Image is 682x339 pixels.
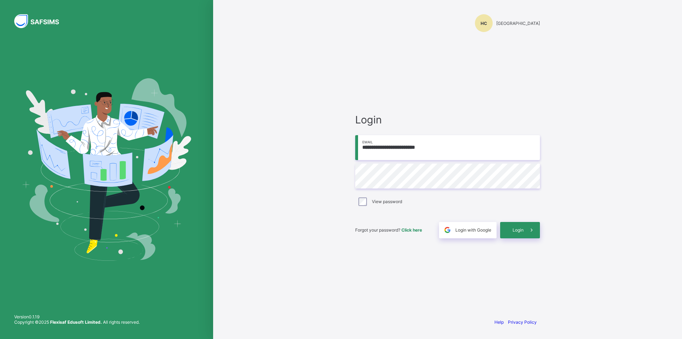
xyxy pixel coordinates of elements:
[401,227,422,233] a: Click here
[481,21,487,26] span: HC
[355,113,540,126] span: Login
[513,227,524,233] span: Login
[372,199,402,204] label: View password
[50,319,102,325] strong: Flexisaf Edusoft Limited.
[443,226,451,234] img: google.396cfc9801f0270233282035f929180a.svg
[22,78,191,260] img: Hero Image
[508,319,537,325] a: Privacy Policy
[14,14,67,28] img: SAFSIMS Logo
[14,314,140,319] span: Version 0.1.19
[455,227,491,233] span: Login with Google
[14,319,140,325] span: Copyright © 2025 All rights reserved.
[496,21,540,26] span: [GEOGRAPHIC_DATA]
[494,319,504,325] a: Help
[355,227,422,233] span: Forgot your password?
